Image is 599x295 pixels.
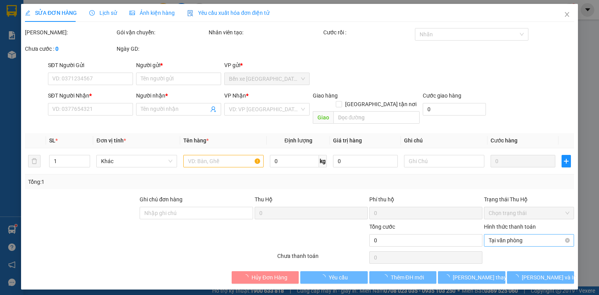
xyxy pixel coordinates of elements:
[401,133,487,148] th: Ghi chú
[300,271,368,284] button: Yêu cầu
[224,92,246,99] span: VP Nhận
[28,178,232,186] div: Tổng: 1
[484,224,536,230] label: Hình thức thanh toán
[25,44,115,53] div: Chưa cước :
[48,91,133,100] div: SĐT Người Nhận
[453,273,515,282] span: [PERSON_NAME] thay đổi
[489,235,569,246] span: Tại văn phòng
[252,273,287,282] span: Hủy Đơn Hàng
[333,111,420,124] input: Dọc đường
[329,273,348,282] span: Yêu cầu
[209,28,322,37] div: Nhân viên tạo:
[129,10,135,16] span: picture
[229,73,305,85] span: Bến xe Tiền Giang
[404,155,484,167] input: Ghi Chú
[556,4,578,26] button: Close
[96,137,126,144] span: Đơn vị tính
[254,196,272,203] span: Thu Hộ
[369,224,395,230] span: Tổng cước
[28,155,41,167] button: delete
[140,196,183,203] label: Ghi chú đơn hàng
[513,274,522,280] span: loading
[562,155,571,167] button: plus
[369,195,482,207] div: Phí thu hộ
[25,28,115,37] div: [PERSON_NAME]:
[25,10,77,16] span: SỬA ĐƠN HÀNG
[382,274,390,280] span: loading
[323,28,413,37] div: Cước rồi :
[136,91,221,100] div: Người nhận
[101,155,172,167] span: Khác
[129,10,175,16] span: Ảnh kiện hàng
[232,271,299,284] button: Hủy Đơn Hàng
[312,111,333,124] span: Giao
[423,92,461,99] label: Cước giao hàng
[89,10,117,16] span: Lịch sử
[484,195,574,204] div: Trạng thái Thu Hộ
[187,10,193,16] img: icon
[117,44,207,53] div: Ngày GD:
[312,92,337,99] span: Giao hàng
[565,238,570,243] span: close-circle
[117,28,207,37] div: Gói vận chuyển:
[489,207,569,219] span: Chọn trạng thái
[276,252,368,265] div: Chưa thanh toán
[183,155,264,167] input: VD: Bàn, Ghế
[522,273,576,282] span: [PERSON_NAME] và In
[319,155,327,167] span: kg
[491,155,555,167] input: 0
[187,10,269,16] span: Yêu cầu xuất hóa đơn điện tử
[369,271,437,284] button: Thêm ĐH mới
[342,100,420,108] span: [GEOGRAPHIC_DATA] tận nơi
[564,11,570,18] span: close
[136,61,221,69] div: Người gửi
[140,207,253,219] input: Ghi chú đơn hàng
[243,274,252,280] span: loading
[491,137,517,144] span: Cước hàng
[320,274,329,280] span: loading
[183,137,209,144] span: Tên hàng
[89,10,95,16] span: clock-circle
[507,271,574,284] button: [PERSON_NAME] và In
[390,273,424,282] span: Thêm ĐH mới
[224,61,309,69] div: VP gửi
[562,158,571,164] span: plus
[438,271,505,284] button: [PERSON_NAME] thay đổi
[25,10,30,16] span: edit
[333,137,362,144] span: Giá trị hàng
[48,61,133,69] div: SĐT Người Gửi
[444,274,453,280] span: loading
[284,137,312,144] span: Định lượng
[55,46,58,52] b: 0
[423,103,486,116] input: Cước giao hàng
[210,106,216,112] span: user-add
[49,137,55,144] span: SL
